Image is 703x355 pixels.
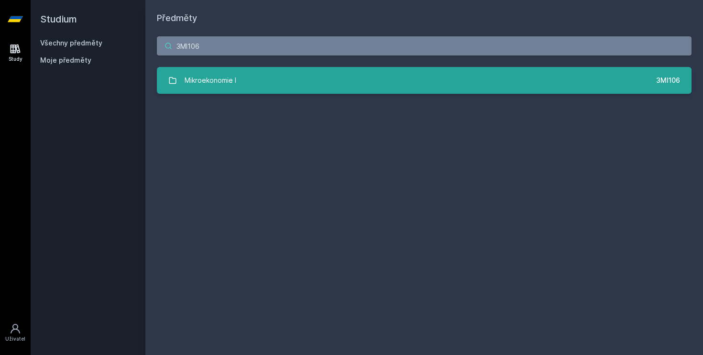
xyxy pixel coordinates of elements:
div: Mikroekonomie I [185,71,236,90]
div: 3MI106 [656,76,680,85]
div: Study [9,55,22,63]
a: Uživatel [2,318,29,347]
a: Study [2,38,29,67]
h1: Předměty [157,11,692,25]
a: Všechny předměty [40,39,102,47]
div: Uživatel [5,335,25,343]
input: Název nebo ident předmětu… [157,36,692,55]
span: Moje předměty [40,55,91,65]
a: Mikroekonomie I 3MI106 [157,67,692,94]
